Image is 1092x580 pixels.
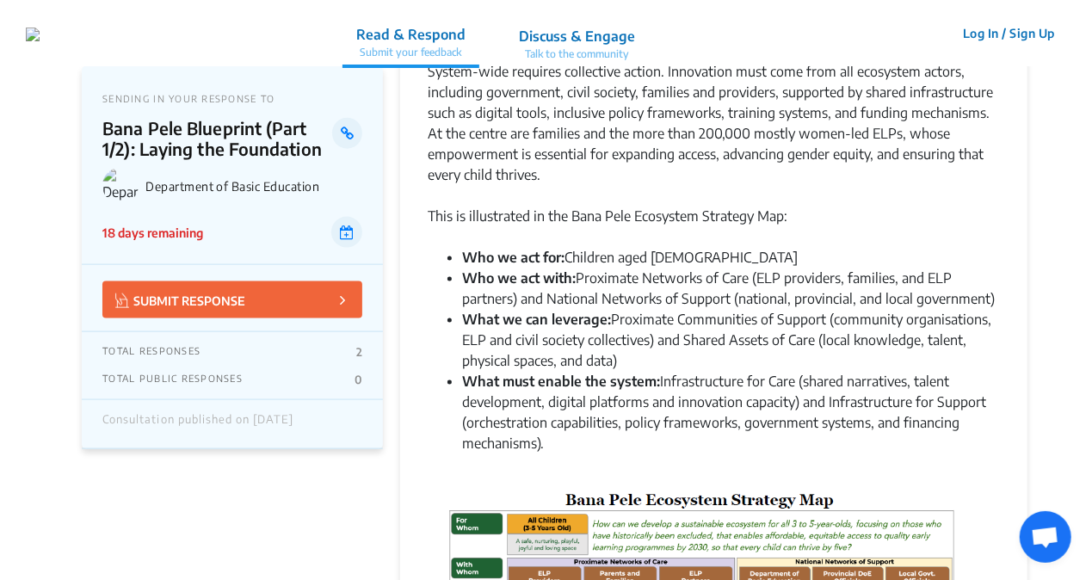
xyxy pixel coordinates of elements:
img: r3bhv9o7vttlwasn7lg2llmba4yf [26,28,40,41]
strong: What must enable the system: [462,373,660,390]
p: Submit your feedback [356,45,466,60]
p: SUBMIT RESPONSE [115,290,245,310]
strong: What we can leverage: [462,311,611,328]
p: SENDING IN YOUR RESPONSE TO [102,93,362,104]
img: Vector.jpg [115,293,129,308]
strong: Who we act with: [462,269,576,287]
p: Talk to the community [519,46,635,62]
p: 0 [355,373,362,386]
p: TOTAL RESPONSES [102,345,201,359]
p: Bana Pele Blueprint (Part 1/2): Laying the Foundation [102,118,332,159]
p: TOTAL PUBLIC RESPONSES [102,373,243,386]
img: Department of Basic Education logo [102,168,139,204]
li: Proximate Communities of Support (community organisations, ELP and civil society collectives) and... [462,309,1000,371]
div: Consultation published on [DATE] [102,413,293,435]
p: Department of Basic Education [145,179,362,194]
p: Read & Respond [356,24,466,45]
li: Proximate Networks of Care (ELP providers, families, and ELP partners) and National Networks of S... [462,268,1000,309]
li: Infrastructure for Care (shared narratives, talent development, digital platforms and innovation ... [462,371,1000,454]
div: System-wide requires collective action. Innovation must come from all ecosystem actors, including... [428,61,1000,206]
p: 18 days remaining [102,224,203,242]
button: Log In / Sign Up [952,20,1066,46]
li: Children aged [DEMOGRAPHIC_DATA] [462,247,1000,268]
div: This is illustrated in the Bana Pele Ecosystem Strategy Map: [428,206,1000,247]
strong: Who we act for: [462,249,565,266]
button: SUBMIT RESPONSE [102,281,362,318]
p: 2 [356,345,362,359]
p: Discuss & Engage [519,26,635,46]
div: Open chat [1020,511,1071,563]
